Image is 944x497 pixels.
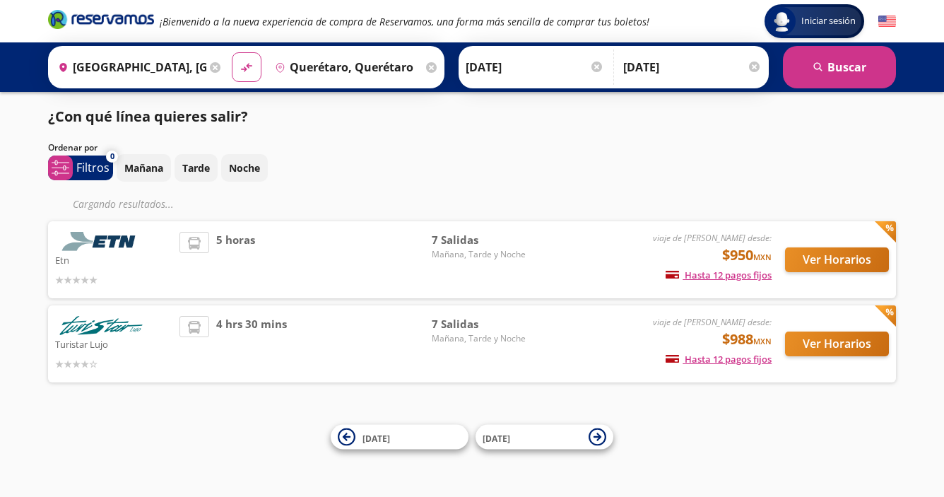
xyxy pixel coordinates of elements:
input: Elegir Fecha [466,49,604,85]
input: Buscar Destino [269,49,423,85]
p: Turistar Lujo [55,335,172,352]
span: 7 Salidas [432,316,531,332]
em: ¡Bienvenido a la nueva experiencia de compra de Reservamos, una forma más sencilla de comprar tus... [160,15,649,28]
span: 0 [110,151,114,163]
em: viaje de [PERSON_NAME] desde: [653,316,772,328]
em: Cargando resultados ... [73,197,174,211]
img: Etn [55,232,147,251]
button: Mañana [117,154,171,182]
a: Brand Logo [48,8,154,34]
p: Mañana [124,160,163,175]
p: Noche [229,160,260,175]
p: Ordenar por [48,141,98,154]
button: [DATE] [331,425,468,450]
p: ¿Con qué línea quieres salir? [48,106,248,127]
span: 5 horas [216,232,255,288]
button: Noche [221,154,268,182]
span: [DATE] [483,432,510,444]
span: Mañana, Tarde y Noche [432,332,531,345]
p: Etn [55,251,172,268]
span: 4 hrs 30 mins [216,316,287,372]
button: Buscar [783,46,896,88]
small: MXN [753,252,772,262]
input: Opcional [623,49,762,85]
span: 7 Salidas [432,232,531,248]
span: $988 [722,329,772,350]
span: Hasta 12 pagos fijos [666,269,772,281]
small: MXN [753,336,772,346]
span: Hasta 12 pagos fijos [666,353,772,366]
button: Ver Horarios [785,247,889,272]
span: Iniciar sesión [796,14,861,28]
span: Mañana, Tarde y Noche [432,248,531,261]
button: Ver Horarios [785,332,889,356]
p: Tarde [182,160,210,175]
em: viaje de [PERSON_NAME] desde: [653,232,772,244]
span: [DATE] [362,432,390,444]
span: $950 [722,245,772,266]
p: Filtros [76,159,110,176]
i: Brand Logo [48,8,154,30]
button: [DATE] [476,425,613,450]
input: Buscar Origen [52,49,206,85]
button: English [878,13,896,30]
img: Turistar Lujo [55,316,147,335]
button: Tarde [175,154,218,182]
button: 0Filtros [48,156,113,180]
